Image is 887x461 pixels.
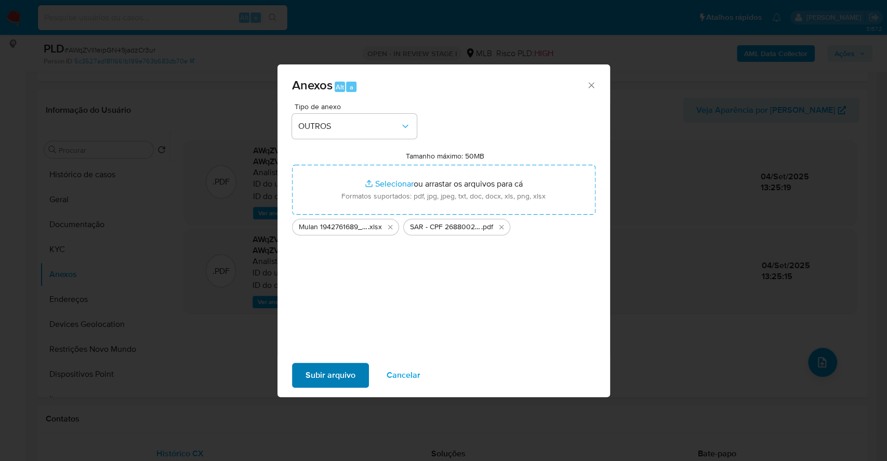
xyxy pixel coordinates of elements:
span: Alt [336,82,344,92]
button: Excluir Mulan 1942761689_2025_09_03_15_32_17.xlsx [384,221,396,233]
span: Anexos [292,76,333,94]
span: Mulan 1942761689_2025_09_03_15_32_17 [299,222,368,232]
ul: Arquivos selecionados [292,215,595,235]
button: Cancelar [373,363,434,388]
span: OUTROS [298,121,400,131]
button: Fechar [586,80,595,89]
span: a [350,82,353,92]
button: Subir arquivo [292,363,369,388]
button: OUTROS [292,114,417,139]
span: .xlsx [368,222,382,232]
span: Cancelar [387,364,420,387]
span: .pdf [481,222,493,232]
span: SAR - CPF 26880024815 - [PERSON_NAME] - Documentos Google [410,222,481,232]
button: Excluir SAR - CPF 26880024815 - LEDA MARIA DE LIMA SENA - Documentos Google.pdf [495,221,508,233]
label: Tamanho máximo: 50MB [406,151,484,161]
span: Subir arquivo [306,364,355,387]
span: Tipo de anexo [295,103,419,110]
